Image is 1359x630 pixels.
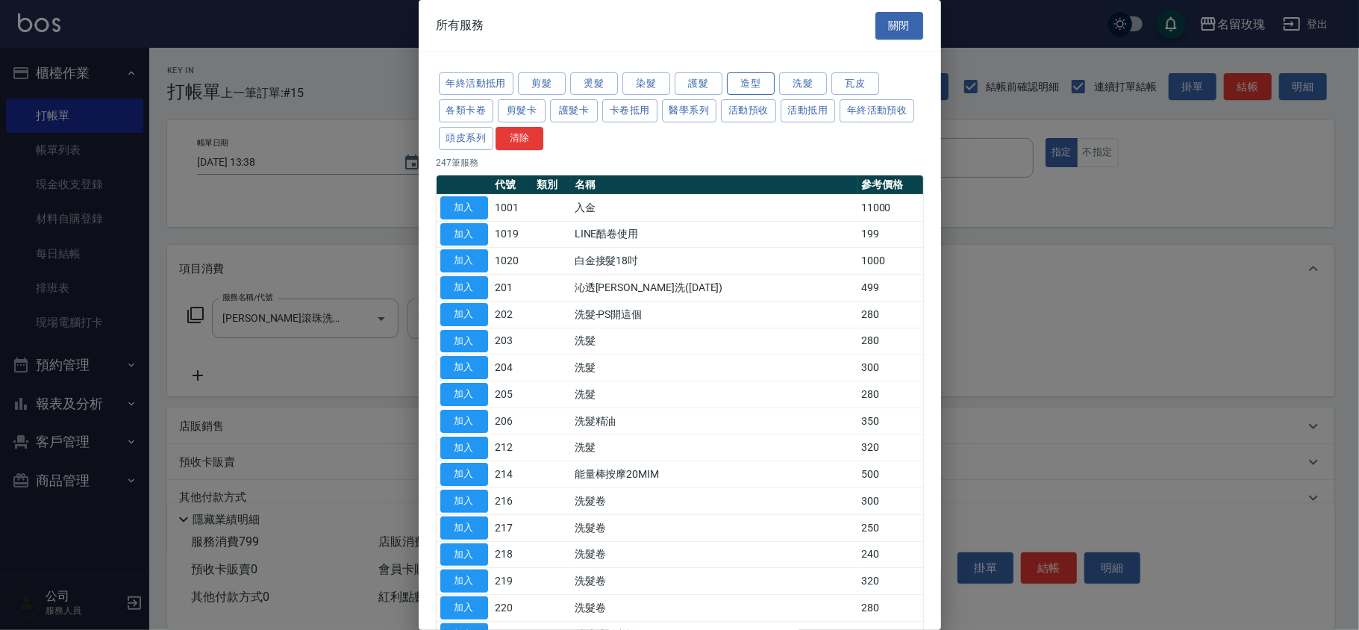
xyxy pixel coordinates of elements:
td: 280 [857,595,923,622]
button: 加入 [440,249,488,272]
td: 218 [492,541,534,568]
td: 1001 [492,194,534,221]
td: 217 [492,514,534,541]
td: 入金 [571,194,857,221]
button: 護髮卡 [550,99,598,122]
button: 清除 [496,127,543,150]
button: 關閉 [875,12,923,40]
button: 剪髮卡 [498,99,546,122]
button: 頭皮系列 [439,127,494,150]
button: 加入 [440,437,488,460]
button: 年終活動抵用 [439,72,513,96]
td: 280 [857,381,923,408]
th: 參考價格 [857,175,923,195]
td: 216 [492,488,534,515]
button: 加入 [440,517,488,540]
td: 白金接髮18吋 [571,248,857,275]
td: 洗髮 [571,355,857,381]
td: 1019 [492,221,534,248]
td: 280 [857,301,923,328]
button: 加入 [440,330,488,353]
td: 240 [857,541,923,568]
p: 247 筆服務 [437,156,923,169]
button: 活動抵用 [781,99,836,122]
button: 洗髮 [779,72,827,96]
td: 199 [857,221,923,248]
button: 瓦皮 [831,72,879,96]
button: 加入 [440,543,488,567]
td: 能量棒按摩20MIM [571,461,857,488]
td: 350 [857,408,923,434]
th: 名稱 [571,175,857,195]
th: 代號 [492,175,534,195]
td: 300 [857,355,923,381]
td: 洗髮卷 [571,568,857,595]
td: 洗髮卷 [571,595,857,622]
button: 加入 [440,490,488,513]
td: 201 [492,275,534,302]
button: 染髮 [622,72,670,96]
td: 300 [857,488,923,515]
td: 204 [492,355,534,381]
button: 年終活動預收 [840,99,914,122]
td: 1000 [857,248,923,275]
button: 醫學系列 [662,99,717,122]
td: 203 [492,328,534,355]
td: 220 [492,595,534,622]
td: 280 [857,328,923,355]
button: 加入 [440,596,488,620]
td: 499 [857,275,923,302]
td: 320 [857,568,923,595]
button: 加入 [440,383,488,406]
td: 洗髮-PS開這個 [571,301,857,328]
td: 250 [857,514,923,541]
button: 加入 [440,303,488,326]
td: 洗髮 [571,434,857,461]
td: 洗髮卷 [571,541,857,568]
td: 212 [492,434,534,461]
button: 各類卡卷 [439,99,494,122]
button: 剪髮 [518,72,566,96]
td: 205 [492,381,534,408]
td: 202 [492,301,534,328]
td: 洗髮 [571,328,857,355]
button: 卡卷抵用 [602,99,657,122]
td: 320 [857,434,923,461]
td: 219 [492,568,534,595]
td: 11000 [857,194,923,221]
th: 類別 [533,175,570,195]
button: 加入 [440,276,488,299]
button: 加入 [440,410,488,433]
button: 燙髮 [570,72,618,96]
button: 加入 [440,356,488,379]
td: 214 [492,461,534,488]
button: 加入 [440,196,488,219]
td: 洗髮精油 [571,408,857,434]
span: 所有服務 [437,18,484,33]
td: LINE酷卷使用 [571,221,857,248]
td: 1020 [492,248,534,275]
td: 206 [492,408,534,434]
td: 洗髮卷 [571,488,857,515]
button: 活動預收 [721,99,776,122]
button: 加入 [440,223,488,246]
td: 500 [857,461,923,488]
td: 洗髮卷 [571,514,857,541]
button: 加入 [440,463,488,486]
td: 洗髮 [571,381,857,408]
td: 沁透[PERSON_NAME]洗([DATE]) [571,275,857,302]
button: 造型 [727,72,775,96]
button: 加入 [440,570,488,593]
button: 護髮 [675,72,722,96]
